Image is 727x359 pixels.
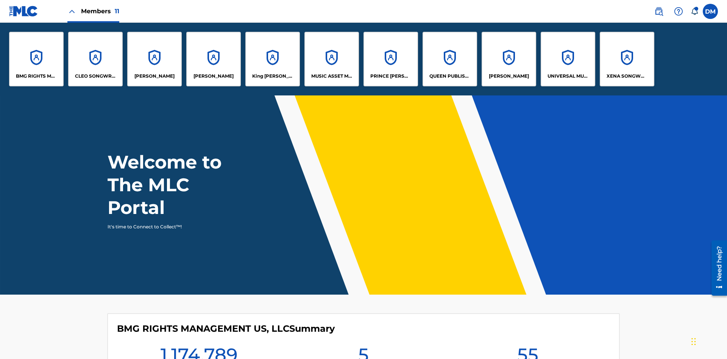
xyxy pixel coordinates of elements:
img: help [674,7,683,16]
a: AccountsQUEEN PUBLISHA [423,32,477,86]
p: MUSIC ASSET MANAGEMENT (MAM) [311,73,353,80]
a: Accounts[PERSON_NAME] [482,32,536,86]
a: AccountsCLEO SONGWRITER [68,32,123,86]
p: XENA SONGWRITER [607,73,648,80]
p: EYAMA MCSINGER [193,73,234,80]
a: AccountsBMG RIGHTS MANAGEMENT US, LLC [9,32,64,86]
iframe: Resource Center [706,237,727,300]
a: Accounts[PERSON_NAME] [186,32,241,86]
div: Help [671,4,686,19]
p: QUEEN PUBLISHA [429,73,471,80]
a: AccountsUNIVERSAL MUSIC PUB GROUP [541,32,595,86]
a: Accounts[PERSON_NAME] [127,32,182,86]
img: search [654,7,663,16]
div: User Menu [703,4,718,19]
h4: BMG RIGHTS MANAGEMENT US, LLC [117,323,335,334]
p: PRINCE MCTESTERSON [370,73,412,80]
img: Close [67,7,76,16]
p: UNIVERSAL MUSIC PUB GROUP [548,73,589,80]
p: It's time to Connect to Collect™! [108,223,239,230]
a: AccountsMUSIC ASSET MANAGEMENT (MAM) [304,32,359,86]
a: AccountsKing [PERSON_NAME] [245,32,300,86]
p: ELVIS COSTELLO [134,73,175,80]
p: CLEO SONGWRITER [75,73,116,80]
p: BMG RIGHTS MANAGEMENT US, LLC [16,73,57,80]
span: 11 [115,8,119,15]
a: AccountsXENA SONGWRITER [600,32,654,86]
span: Members [81,7,119,16]
div: Notifications [691,8,698,15]
img: MLC Logo [9,6,38,17]
a: AccountsPRINCE [PERSON_NAME] [363,32,418,86]
h1: Welcome to The MLC Portal [108,151,249,219]
a: Public Search [651,4,666,19]
p: King McTesterson [252,73,293,80]
div: Drag [691,330,696,353]
p: RONALD MCTESTERSON [489,73,529,80]
iframe: Chat Widget [689,323,727,359]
